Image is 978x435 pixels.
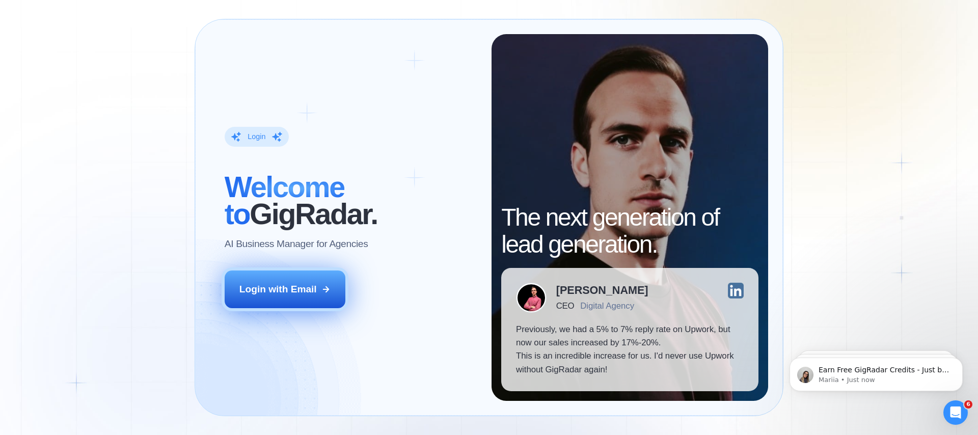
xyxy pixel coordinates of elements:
[501,204,758,258] h2: The next generation of lead generation.
[225,174,477,228] h2: ‍ GigRadar.
[556,285,648,296] div: [PERSON_NAME]
[580,301,634,311] div: Digital Agency
[774,336,978,407] iframe: Intercom notifications message
[248,132,265,142] div: Login
[964,400,972,409] span: 6
[225,171,344,230] span: Welcome to
[225,270,346,308] button: Login with Email
[516,323,744,377] p: Previously, we had a 5% to 7% reply rate on Upwork, but now our sales increased by 17%-20%. This ...
[556,301,574,311] div: CEO
[239,283,317,296] div: Login with Email
[943,400,968,425] iframe: Intercom live chat
[225,237,368,251] p: AI Business Manager for Agencies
